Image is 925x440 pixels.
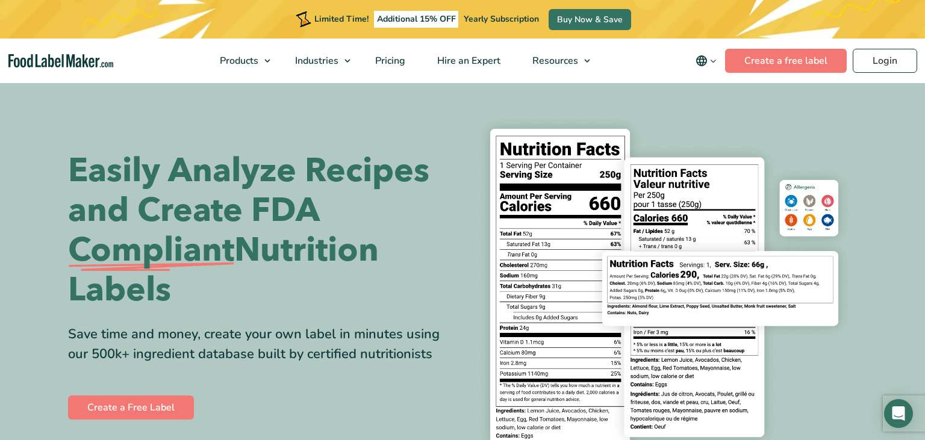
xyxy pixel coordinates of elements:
a: Resources [517,39,596,83]
a: Login [853,49,917,73]
span: Industries [291,54,340,67]
a: Create a Free Label [68,395,194,420]
div: Save time and money, create your own label in minutes using our 500k+ ingredient database built b... [68,324,453,364]
span: Additional 15% OFF [374,11,459,28]
span: Hire an Expert [434,54,502,67]
a: Pricing [360,39,419,83]
span: Resources [529,54,579,67]
a: Industries [279,39,357,83]
a: Create a free label [725,49,847,73]
span: Yearly Subscription [464,13,539,25]
span: Products [216,54,260,67]
span: Limited Time! [314,13,369,25]
a: Buy Now & Save [549,9,631,30]
a: Products [204,39,276,83]
span: Compliant [68,231,234,270]
div: Open Intercom Messenger [884,399,913,428]
span: Pricing [372,54,406,67]
a: Hire an Expert [422,39,514,83]
h1: Easily Analyze Recipes and Create FDA Nutrition Labels [68,151,453,310]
